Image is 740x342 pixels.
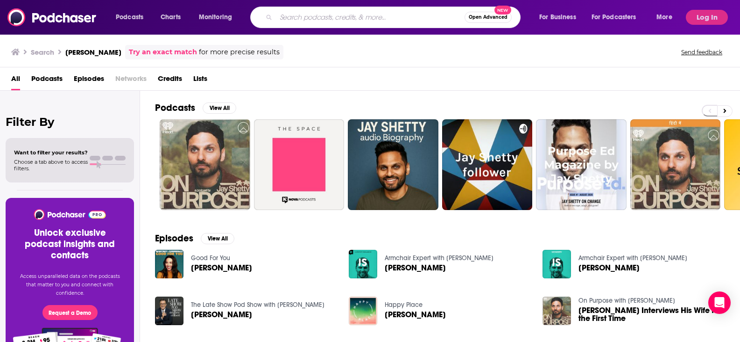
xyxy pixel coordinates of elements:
[385,311,446,319] a: Jay Shetty
[578,264,640,272] a: Jay Shetty
[7,8,97,26] img: Podchaser - Follow, Share and Rate Podcasts
[17,272,123,298] p: Access unparalleled data on the podcasts that matter to you and connect with confidence.
[6,115,134,129] h2: Filter By
[158,71,182,90] a: Credits
[193,71,207,90] a: Lists
[578,254,687,262] a: Armchair Expert with Dax Shepard
[585,10,650,25] button: open menu
[192,10,244,25] button: open menu
[578,297,675,305] a: On Purpose with Jay Shetty
[578,264,640,272] span: [PERSON_NAME]
[191,264,252,272] span: [PERSON_NAME]
[155,297,183,325] img: Jay Shetty
[155,10,186,25] a: Charts
[109,10,155,25] button: open menu
[191,311,252,319] span: [PERSON_NAME]
[129,47,197,58] a: Try an exact match
[465,12,512,23] button: Open AdvancedNew
[592,11,636,24] span: For Podcasters
[191,301,324,309] a: The Late Show Pod Show with Stephen Colbert
[11,71,20,90] a: All
[578,306,725,322] span: [PERSON_NAME] Interviews His Wife for the First Time
[276,10,465,25] input: Search podcasts, credits, & more...
[678,48,725,56] button: Send feedback
[155,233,234,244] a: EpisodesView All
[203,102,236,114] button: View All
[191,254,230,262] a: Good For You
[33,209,106,220] img: Podchaser - Follow, Share and Rate Podcasts
[385,301,423,309] a: Happy Place
[14,159,88,172] span: Choose a tab above to access filters.
[31,71,63,90] a: Podcasts
[199,11,232,24] span: Monitoring
[385,264,446,272] a: Jay Shetty
[686,10,728,25] button: Log In
[161,11,181,24] span: Charts
[469,15,507,20] span: Open Advanced
[349,297,377,325] img: Jay Shetty
[656,11,672,24] span: More
[650,10,684,25] button: open menu
[14,149,88,156] span: Want to filter your results?
[199,47,280,58] span: for more precise results
[385,264,446,272] span: [PERSON_NAME]
[155,102,236,114] a: PodcastsView All
[201,233,234,244] button: View All
[259,7,529,28] div: Search podcasts, credits, & more...
[385,254,493,262] a: Armchair Expert with Dax Shepard
[155,233,193,244] h2: Episodes
[708,291,731,314] div: Open Intercom Messenger
[543,297,571,325] img: Jay Shetty Interviews His Wife for the First Time
[155,250,183,278] img: Jay Shetty
[74,71,104,90] a: Episodes
[115,71,147,90] span: Networks
[17,227,123,261] h3: Unlock exclusive podcast insights and contacts
[533,10,588,25] button: open menu
[543,250,571,278] img: Jay Shetty
[539,11,576,24] span: For Business
[385,311,446,319] span: [PERSON_NAME]
[191,264,252,272] a: Jay Shetty
[349,250,377,278] img: Jay Shetty
[578,306,725,322] a: Jay Shetty Interviews His Wife for the First Time
[191,311,252,319] a: Jay Shetty
[65,48,121,57] h3: [PERSON_NAME]
[116,11,143,24] span: Podcasts
[42,305,98,320] button: Request a Demo
[31,48,54,57] h3: Search
[155,102,195,114] h2: Podcasts
[494,6,511,15] span: New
